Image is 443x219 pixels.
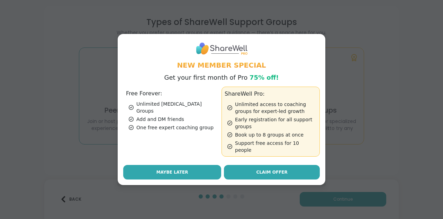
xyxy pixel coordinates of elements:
[129,124,219,131] div: One free expert coaching group
[129,100,219,114] div: Unlimited [MEDICAL_DATA] Groups
[129,116,219,123] div: Add and DM friends
[250,74,279,81] span: 75% off!
[225,90,317,98] h3: ShareWell Pro:
[123,165,221,179] button: Maybe Later
[196,40,247,57] img: ShareWell Logo
[256,169,287,175] span: Claim Offer
[224,165,320,179] a: Claim Offer
[164,73,279,82] p: Get your first month of Pro
[123,60,320,70] h1: New Member Special
[227,116,317,130] div: Early registration for all support groups
[227,131,317,138] div: Book up to 8 groups at once
[126,89,219,98] h3: Free Forever:
[227,140,317,154] div: Support free access for 10 people
[156,169,188,175] span: Maybe Later
[227,101,317,115] div: Unlimited access to coaching groups for expert-led growth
